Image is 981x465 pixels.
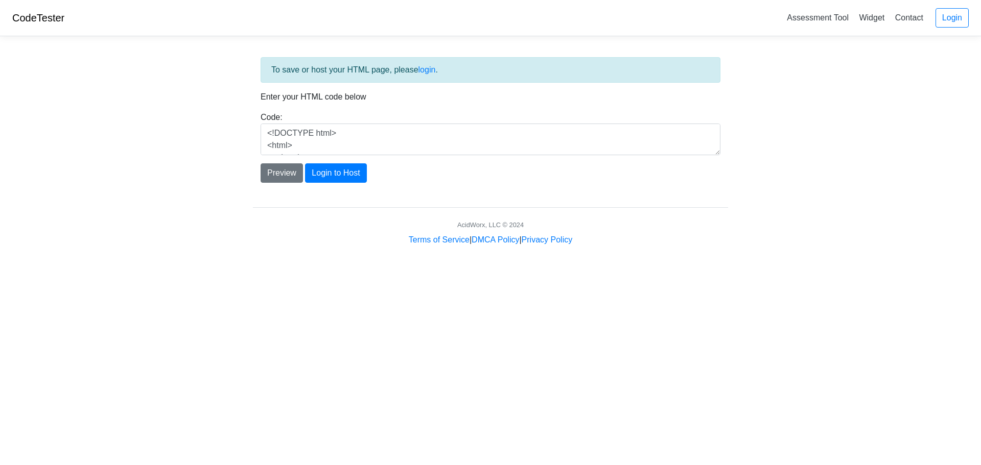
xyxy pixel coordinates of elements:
button: Login to Host [305,163,366,183]
div: To save or host your HTML page, please . [261,57,720,83]
a: Login [936,8,969,28]
a: Widget [855,9,889,26]
a: DMCA Policy [472,235,519,244]
div: Code: [253,111,728,155]
a: login [418,65,436,74]
div: | | [409,234,572,246]
a: Privacy Policy [522,235,573,244]
a: Terms of Service [409,235,470,244]
a: Assessment Tool [783,9,853,26]
button: Preview [261,163,303,183]
div: AcidWorx, LLC © 2024 [457,220,524,230]
a: CodeTester [12,12,64,23]
p: Enter your HTML code below [261,91,720,103]
a: Contact [891,9,927,26]
textarea: <!DOCTYPE html> <html> <head> <title>Test</title> </head> <body> <h1>Hello, world!</h1> </body> <... [261,124,720,155]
